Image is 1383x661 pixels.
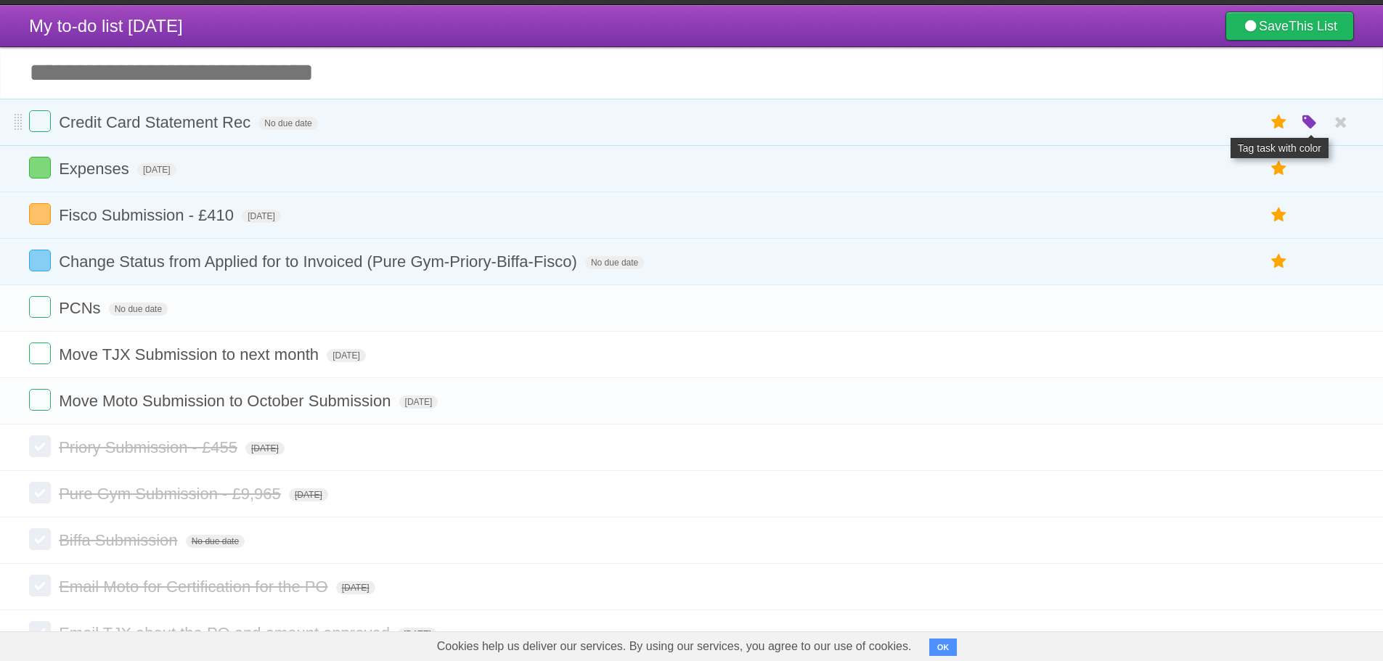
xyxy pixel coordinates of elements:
[59,113,254,131] span: Credit Card Statement Rec
[29,435,51,457] label: Done
[59,253,581,271] span: Change Status from Applied for to Invoiced (Pure Gym-Priory-Biffa-Fisco)
[398,628,437,641] span: [DATE]
[29,296,51,318] label: Done
[109,303,168,316] span: No due date
[59,299,104,317] span: PCNs
[59,345,322,364] span: Move TJX Submission to next month
[399,395,438,408] span: [DATE]
[1265,110,1293,134] label: Star task
[29,157,51,178] label: Done
[1225,12,1354,41] a: SaveThis List
[585,256,644,269] span: No due date
[59,160,133,178] span: Expenses
[1265,157,1293,181] label: Star task
[186,535,245,548] span: No due date
[59,578,331,596] span: Email Moto for Certification for the PO
[289,488,328,501] span: [DATE]
[1289,19,1337,33] b: This List
[1265,250,1293,274] label: Star task
[59,485,285,503] span: Pure Gym Submission - £9,965
[137,163,176,176] span: [DATE]
[29,482,51,504] label: Done
[29,16,183,36] span: My to-do list [DATE]
[59,438,241,456] span: Priory Submission - £455
[327,349,366,362] span: [DATE]
[59,392,394,410] span: Move Moto Submission to October Submission
[1265,203,1293,227] label: Star task
[29,203,51,225] label: Done
[59,206,237,224] span: Fisco Submission - £410
[29,528,51,550] label: Done
[245,442,285,455] span: [DATE]
[29,250,51,271] label: Done
[242,210,281,223] span: [DATE]
[29,389,51,411] label: Done
[59,624,393,642] span: Email TJX about the PO and amount approved
[258,117,317,130] span: No due date
[29,575,51,596] label: Done
[29,342,51,364] label: Done
[929,639,958,656] button: OK
[59,531,181,549] span: Biffa Submission
[336,581,375,594] span: [DATE]
[29,621,51,643] label: Done
[29,110,51,132] label: Done
[423,632,926,661] span: Cookies help us deliver our services. By using our services, you agree to our use of cookies.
